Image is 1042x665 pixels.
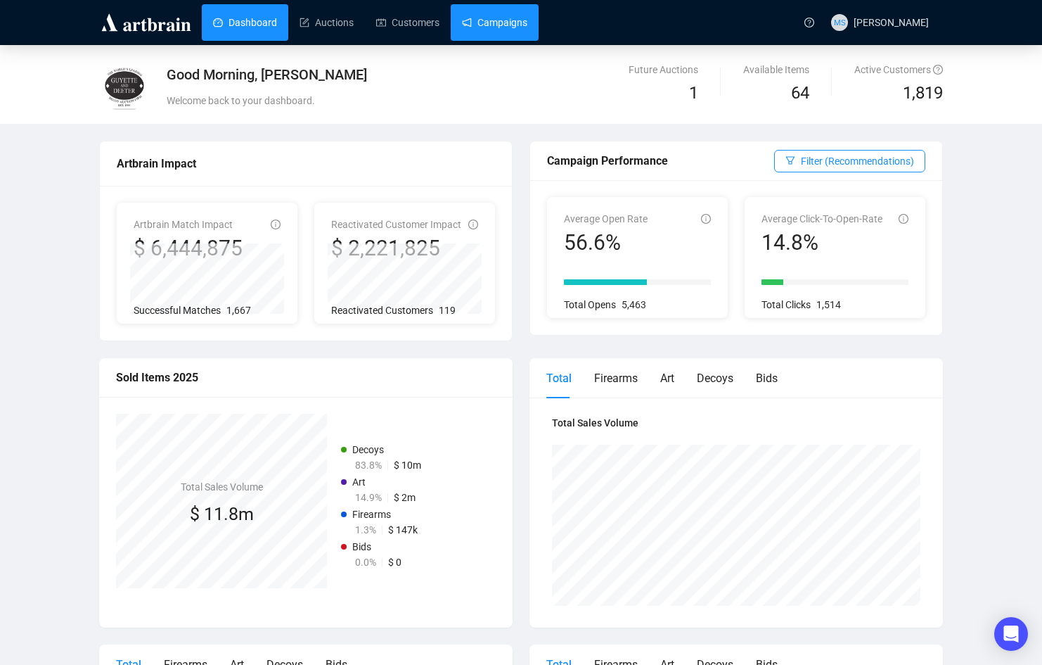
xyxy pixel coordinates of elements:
span: Reactivated Customer Impact [331,219,461,230]
h4: Total Sales Volume [181,479,263,495]
span: info-circle [701,214,711,224]
span: 1,514 [816,299,841,310]
span: Art [352,476,366,488]
span: Filter (Recommendations) [801,153,914,169]
div: Available Items [743,62,809,77]
span: 119 [439,305,456,316]
img: logo [99,11,193,34]
span: Decoys [352,444,384,455]
div: Bids [756,369,778,387]
div: Good Morning, [PERSON_NAME] [167,65,658,84]
div: Art [660,369,674,387]
span: info-circle [468,220,478,229]
span: Firearms [352,509,391,520]
span: 83.8% [355,460,382,471]
div: Open Intercom Messenger [994,617,1028,651]
span: $ 10m [394,460,421,471]
span: Average Click-To-Open-Rate [761,213,882,224]
span: 14.9% [355,492,382,503]
span: 0.0% [355,557,376,568]
span: Total Opens [564,299,616,310]
span: $ 0 [388,557,401,568]
span: $ 11.8m [190,504,254,524]
span: Bids [352,541,371,552]
a: Customers [376,4,439,41]
a: Campaigns [462,4,527,41]
span: Successful Matches [134,305,221,316]
span: $ 2m [394,492,416,503]
div: Future Auctions [629,62,698,77]
a: Dashboard [213,4,277,41]
span: Reactivated Customers [331,305,433,316]
span: Total Clicks [761,299,811,310]
h4: Total Sales Volume [552,415,920,431]
span: MS [834,16,845,29]
div: Welcome back to your dashboard. [167,93,658,108]
span: 5,463 [622,299,646,310]
span: info-circle [899,214,908,224]
div: Campaign Performance [547,152,774,170]
span: 1,667 [226,305,251,316]
div: Decoys [697,369,733,387]
a: Auctions [300,4,354,41]
span: [PERSON_NAME] [854,17,929,28]
div: $ 6,444,875 [134,235,243,262]
span: 64 [791,83,809,103]
span: $ 147k [388,524,418,536]
div: $ 2,221,825 [331,235,461,262]
span: 1,819 [903,80,943,107]
div: Artbrain Impact [117,155,495,172]
div: Sold Items 2025 [116,369,496,386]
div: 56.6% [564,229,648,256]
span: Artbrain Match Impact [134,219,233,230]
div: Total [546,369,572,387]
span: question-circle [933,65,943,75]
button: Filter (Recommendations) [774,150,925,172]
span: Average Open Rate [564,213,648,224]
div: Firearms [594,369,638,387]
span: Active Customers [854,64,943,75]
img: guyette.jpg [100,63,149,112]
span: 1 [689,83,698,103]
span: info-circle [271,220,281,229]
span: 1.3% [355,524,376,536]
div: 14.8% [761,229,882,256]
span: filter [785,156,795,165]
span: question-circle [804,18,814,27]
